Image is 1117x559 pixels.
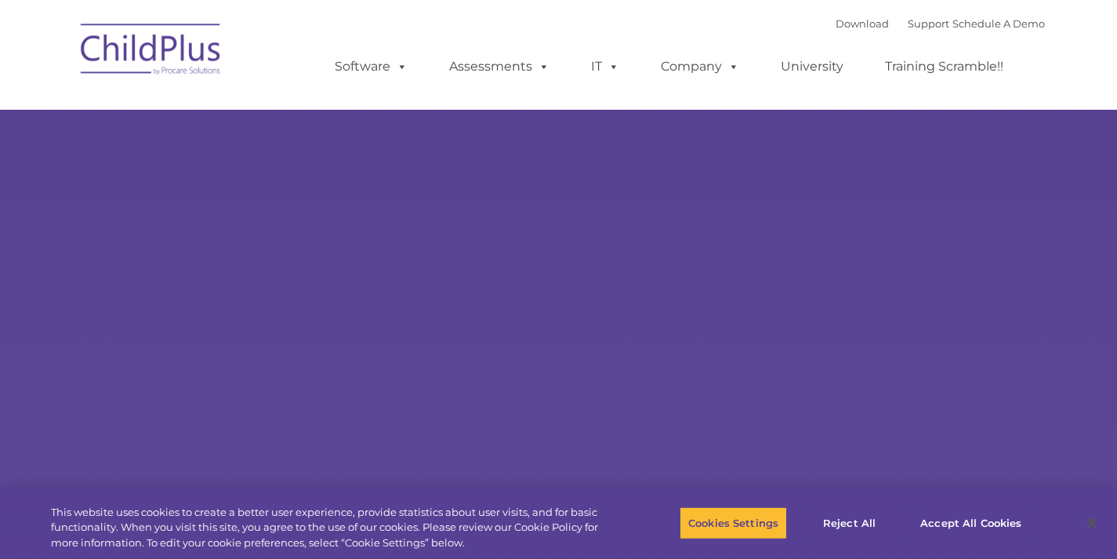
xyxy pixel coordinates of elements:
[765,51,859,82] a: University
[836,17,889,30] a: Download
[800,506,898,539] button: Reject All
[912,506,1030,539] button: Accept All Cookies
[645,51,755,82] a: Company
[908,17,949,30] a: Support
[1075,506,1109,540] button: Close
[680,506,787,539] button: Cookies Settings
[51,505,615,551] div: This website uses cookies to create a better user experience, provide statistics about user visit...
[575,51,635,82] a: IT
[433,51,565,82] a: Assessments
[869,51,1019,82] a: Training Scramble!!
[952,17,1045,30] a: Schedule A Demo
[73,13,230,91] img: ChildPlus by Procare Solutions
[319,51,423,82] a: Software
[836,17,1045,30] font: |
